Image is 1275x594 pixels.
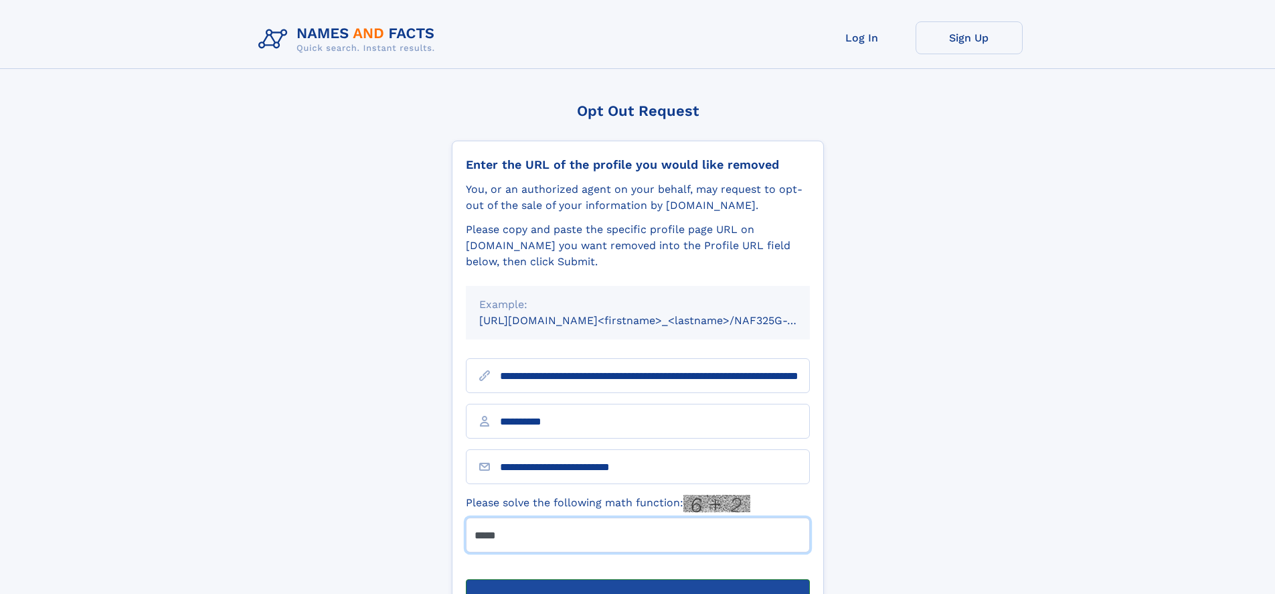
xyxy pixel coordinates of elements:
[452,102,824,119] div: Opt Out Request
[466,222,810,270] div: Please copy and paste the specific profile page URL on [DOMAIN_NAME] you want removed into the Pr...
[809,21,916,54] a: Log In
[466,495,750,512] label: Please solve the following math function:
[916,21,1023,54] a: Sign Up
[466,181,810,214] div: You, or an authorized agent on your behalf, may request to opt-out of the sale of your informatio...
[479,314,835,327] small: [URL][DOMAIN_NAME]<firstname>_<lastname>/NAF325G-xxxxxxxx
[479,297,796,313] div: Example:
[253,21,446,58] img: Logo Names and Facts
[466,157,810,172] div: Enter the URL of the profile you would like removed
